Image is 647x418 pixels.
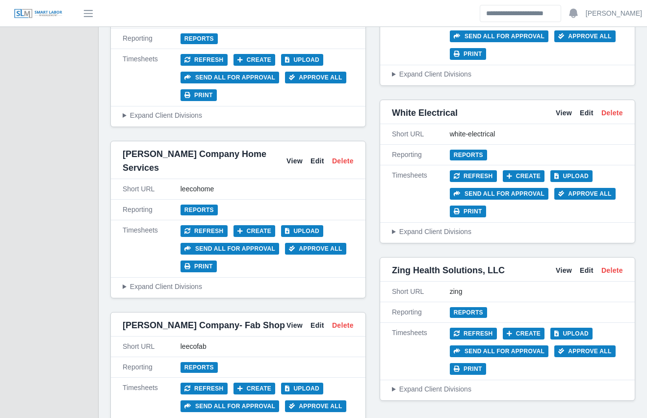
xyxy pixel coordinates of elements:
div: Timesheets [392,170,450,217]
button: Send all for approval [181,243,279,255]
a: Reports [181,362,218,373]
div: Reporting [123,205,181,215]
button: Refresh [450,170,497,182]
a: Edit [580,265,594,276]
img: SLM Logo [14,8,63,19]
div: Short URL [392,129,450,139]
button: Send all for approval [181,72,279,83]
div: Short URL [392,287,450,297]
a: Delete [601,108,623,118]
div: Timesheets [123,225,181,272]
button: Approve All [554,345,616,357]
button: Create [233,225,276,237]
button: Refresh [181,225,228,237]
button: Send all for approval [450,30,548,42]
div: Reporting [123,33,181,44]
a: Delete [332,320,354,331]
button: Create [233,54,276,66]
button: Send all for approval [450,188,548,200]
summary: Expand Client Divisions [123,282,354,292]
button: Print [181,89,217,101]
div: leecohome [181,184,354,194]
summary: Expand Client Divisions [392,227,623,237]
button: Refresh [450,328,497,340]
button: Print [450,206,486,217]
button: Send all for approval [450,345,548,357]
button: Upload [550,328,593,340]
button: Upload [281,54,323,66]
button: Send all for approval [181,400,279,412]
button: Approve All [285,400,346,412]
a: Edit [311,320,324,331]
button: Approve All [554,30,616,42]
a: View [556,265,572,276]
button: Create [503,170,545,182]
a: View [286,156,303,166]
a: Delete [601,265,623,276]
span: White Electrical [392,106,458,120]
button: Print [450,363,486,375]
div: white-electrical [450,129,623,139]
div: Reporting [123,362,181,372]
div: Timesheets [392,13,450,60]
a: View [556,108,572,118]
summary: Expand Client Divisions [392,69,623,79]
button: Upload [281,383,323,394]
button: Refresh [181,383,228,394]
button: Print [181,261,217,272]
summary: Expand Client Divisions [392,384,623,394]
button: Create [233,383,276,394]
a: Reports [181,33,218,44]
div: Short URL [123,341,181,352]
button: Upload [550,170,593,182]
a: Reports [450,150,487,160]
a: Edit [311,156,324,166]
span: [PERSON_NAME] Company- Fab Shop [123,318,285,332]
summary: Expand Client Divisions [123,110,354,121]
a: Delete [332,156,354,166]
div: Timesheets [123,54,181,101]
div: Reporting [392,150,450,160]
a: Edit [580,108,594,118]
div: leecofab [181,341,354,352]
button: Print [450,48,486,60]
button: Approve All [554,188,616,200]
a: Reports [450,307,487,318]
a: [PERSON_NAME] [586,8,642,19]
div: Short URL [123,184,181,194]
div: Timesheets [392,328,450,375]
div: Reporting [392,307,450,317]
button: Create [503,328,545,340]
span: Zing Health Solutions, LLC [392,263,505,277]
span: [PERSON_NAME] Company Home Services [123,147,286,175]
button: Refresh [181,54,228,66]
a: View [286,320,303,331]
button: Upload [281,225,323,237]
input: Search [480,5,561,22]
div: zing [450,287,623,297]
a: Reports [181,205,218,215]
button: Approve All [285,243,346,255]
button: Approve All [285,72,346,83]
